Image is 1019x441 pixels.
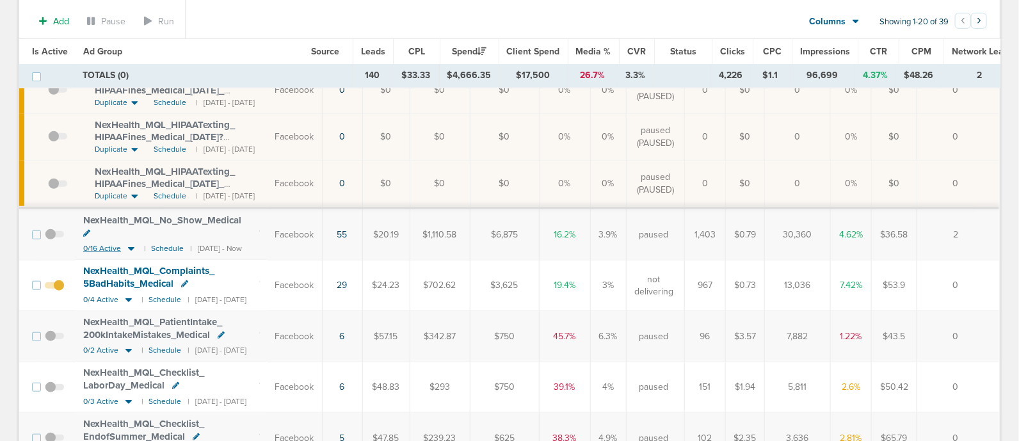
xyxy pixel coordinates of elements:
[339,84,345,95] a: 0
[872,67,917,113] td: $0
[452,46,486,57] span: Spend
[590,160,626,208] td: 0%
[726,67,765,113] td: $0
[917,67,1000,113] td: 0
[470,67,539,113] td: $0
[190,244,242,253] small: | [DATE] - Now
[410,311,470,362] td: $342.87
[144,244,145,253] small: |
[439,64,499,87] td: $4,666.35
[32,12,76,31] button: Add
[83,46,122,57] span: Ad Group
[83,346,118,355] span: 0/2 Active
[917,260,1000,310] td: 0
[499,64,567,87] td: $17,500
[590,113,626,160] td: 0%
[151,244,184,253] small: Schedule
[95,191,127,202] span: Duplicate
[685,208,726,260] td: 1,403
[539,113,590,160] td: 0%
[831,113,872,160] td: 0%
[362,67,410,113] td: $0
[410,260,470,310] td: $702.62
[952,46,1013,57] span: Network Leads
[148,346,181,355] small: Schedule
[268,311,323,362] td: Facebook
[765,208,831,260] td: 30,360
[765,160,831,208] td: 0
[872,113,917,160] td: $0
[639,229,668,241] span: paused
[831,362,872,412] td: 2.6%
[410,208,470,260] td: $1,110.58
[410,362,470,412] td: $293
[726,113,765,160] td: $0
[340,331,345,342] a: 6
[872,208,917,260] td: $36.58
[765,260,831,310] td: 13,036
[362,113,410,160] td: $0
[188,346,246,355] small: | [DATE] - [DATE]
[337,280,348,291] a: 29
[567,64,617,87] td: 26.7%
[765,113,831,160] td: 0
[971,13,987,29] button: Go to next page
[361,46,385,57] span: Leads
[911,46,931,57] span: CPM
[362,160,410,208] td: $0
[95,166,235,215] span: NexHealth_ MQL_ HIPAATexting_ HIPAAFines_ Medical_ [DATE]_ newimages?id=183&cmp_ id=9658082
[617,64,653,87] td: 3.3%
[410,160,470,208] td: $0
[470,260,539,310] td: $3,625
[726,362,765,412] td: $1.94
[83,295,118,305] span: 0/4 Active
[83,397,118,406] span: 0/3 Active
[685,260,726,310] td: 967
[83,265,214,289] span: NexHealth_ MQL_ Complaints_ 5BadHabits_ Medical
[590,67,626,113] td: 0%
[790,64,855,87] td: 96,699
[148,295,181,305] small: Schedule
[339,178,345,189] a: 0
[626,113,685,160] td: paused (PAUSED)
[764,46,782,57] span: CPC
[765,362,831,412] td: 5,811
[470,113,539,160] td: $0
[879,17,949,28] span: Showing 1-20 of 39
[539,311,590,362] td: 45.7%
[75,64,352,87] td: TOTALS (0)
[188,397,246,406] small: | [DATE] - [DATE]
[154,97,186,108] span: Schedule
[539,260,590,310] td: 19.4%
[711,64,751,87] td: 4,226
[831,160,872,208] td: 0%
[627,46,646,57] span: CVR
[268,67,323,113] td: Facebook
[590,260,626,310] td: 3%
[872,362,917,412] td: $50.42
[362,208,410,260] td: $20.19
[800,46,850,57] span: Impressions
[362,260,410,310] td: $24.23
[685,67,726,113] td: 0
[352,64,392,87] td: 140
[872,311,917,362] td: $43.5
[917,311,1000,362] td: 0
[339,131,345,142] a: 0
[196,97,255,108] small: | [DATE] - [DATE]
[917,362,1000,412] td: 0
[154,191,186,202] span: Schedule
[268,113,323,160] td: Facebook
[95,144,127,155] span: Duplicate
[685,362,726,412] td: 151
[470,160,539,208] td: $0
[154,144,186,155] span: Schedule
[196,191,255,202] small: | [DATE] - [DATE]
[626,160,685,208] td: paused (PAUSED)
[855,64,896,87] td: 4.37%
[148,397,181,406] small: Schedule
[896,64,942,87] td: $48.26
[337,229,348,240] a: 55
[539,160,590,208] td: 0%
[53,16,69,27] span: Add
